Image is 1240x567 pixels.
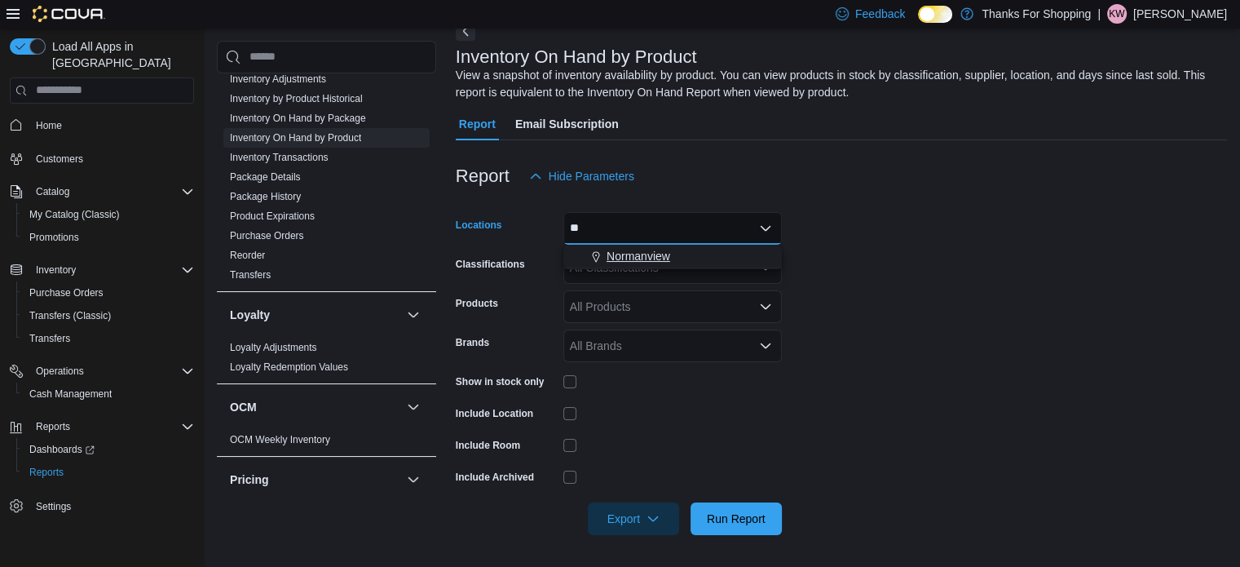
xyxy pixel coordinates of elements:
[23,228,194,247] span: Promotions
[230,131,361,144] span: Inventory On Hand by Product
[23,306,117,326] a: Transfers (Classic)
[230,342,317,353] a: Loyalty Adjustments
[29,148,194,169] span: Customers
[3,360,201,383] button: Operations
[16,461,201,484] button: Reports
[230,132,361,144] a: Inventory On Hand by Product
[36,420,70,433] span: Reports
[707,511,766,527] span: Run Report
[46,38,194,71] span: Load All Apps in [GEOGRAPHIC_DATA]
[230,229,304,242] span: Purchase Orders
[29,182,194,202] span: Catalog
[217,69,436,291] div: Inventory
[230,73,326,85] a: Inventory Adjustments
[404,397,423,417] button: OCM
[16,304,201,327] button: Transfers (Classic)
[217,338,436,383] div: Loyalty
[16,281,201,304] button: Purchase Orders
[230,152,329,163] a: Inventory Transactions
[230,307,270,323] h3: Loyalty
[29,443,95,456] span: Dashboards
[918,6,952,23] input: Dark Mode
[29,149,90,169] a: Customers
[456,336,489,349] label: Brands
[1109,4,1124,24] span: KW
[1097,4,1101,24] p: |
[230,361,348,373] a: Loyalty Redemption Values
[230,472,268,488] h3: Pricing
[29,309,111,322] span: Transfers (Classic)
[36,119,62,132] span: Home
[230,361,348,374] span: Loyalty Redemption Values
[29,260,82,280] button: Inventory
[230,433,330,446] span: OCM Weekly Inventory
[404,305,423,325] button: Loyalty
[16,226,201,249] button: Promotions
[230,191,301,202] a: Package History
[23,440,101,459] a: Dashboards
[29,495,194,516] span: Settings
[759,339,772,352] button: Open list of options
[230,113,366,124] a: Inventory On Hand by Package
[230,249,265,262] span: Reorder
[523,160,641,193] button: Hide Parameters
[29,286,104,299] span: Purchase Orders
[23,440,194,459] span: Dashboards
[23,463,70,482] a: Reports
[563,245,782,268] div: Choose from the following options
[3,494,201,517] button: Settings
[29,208,120,221] span: My Catalog (Classic)
[598,503,669,535] span: Export
[230,112,366,125] span: Inventory On Hand by Package
[230,93,363,104] a: Inventory by Product Historical
[29,260,194,280] span: Inventory
[23,283,110,303] a: Purchase Orders
[29,332,70,345] span: Transfers
[918,23,919,24] span: Dark Mode
[456,439,520,452] label: Include Room
[29,417,77,436] button: Reports
[29,231,79,244] span: Promotions
[3,259,201,281] button: Inventory
[29,361,194,381] span: Operations
[29,361,90,381] button: Operations
[230,210,315,222] a: Product Expirations
[230,73,326,86] span: Inventory Adjustments
[29,417,194,436] span: Reports
[230,190,301,203] span: Package History
[456,21,475,41] button: Next
[23,329,194,348] span: Transfers
[230,434,330,445] a: OCM Weekly Inventory
[36,185,69,198] span: Catalog
[230,92,363,105] span: Inventory by Product Historical
[23,384,194,404] span: Cash Management
[29,466,64,479] span: Reports
[230,151,329,164] span: Inventory Transactions
[23,463,194,482] span: Reports
[456,297,498,310] label: Products
[404,470,423,489] button: Pricing
[29,182,76,202] button: Catalog
[607,248,670,264] span: Normanview
[3,147,201,171] button: Customers
[230,341,317,354] span: Loyalty Adjustments
[759,222,772,235] button: Close list of options
[230,171,301,184] span: Package Details
[549,168,634,184] span: Hide Parameters
[29,116,68,135] a: Home
[1107,4,1127,24] div: Kennedy Wilson
[23,205,126,224] a: My Catalog (Classic)
[563,245,782,268] button: Normanview
[230,269,271,281] a: Transfers
[16,327,201,350] button: Transfers
[23,329,77,348] a: Transfers
[230,472,400,488] button: Pricing
[456,471,534,484] label: Include Archived
[759,300,772,313] button: Open list of options
[691,503,782,535] button: Run Report
[36,153,83,166] span: Customers
[456,258,525,271] label: Classifications
[230,210,315,223] span: Product Expirations
[230,307,400,323] button: Loyalty
[16,383,201,405] button: Cash Management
